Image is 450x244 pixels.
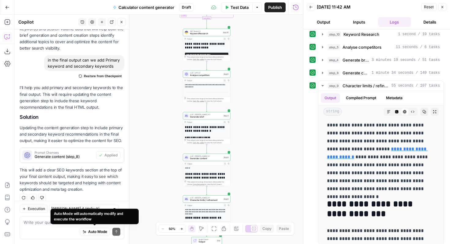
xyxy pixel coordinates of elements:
span: string [323,108,342,116]
span: 11 seconds / 6 tasks [396,44,440,50]
button: Output [321,93,340,103]
div: End [217,239,221,242]
span: Single Output [199,238,216,241]
span: Copy the output [193,100,204,102]
div: Step 5 [223,73,229,76]
button: Logs [378,17,411,27]
g: Edge from step_9 to end [206,228,207,237]
div: This output is too large & has been abbreviated for review. to view the full content. [187,181,229,186]
span: SEO Research [190,30,221,32]
span: Prompt Changes [35,151,94,154]
p: This will add a clear SEO keywords section at the top of your final content output, making it eas... [20,167,124,193]
button: Copy [260,225,274,233]
button: Details [413,17,446,27]
div: This output is too large & has been abbreviated for review. to view the full content. [187,97,229,102]
span: Generate content (step_8) [35,154,94,160]
span: 3 minutes 19 seconds / 51 tasks [372,57,440,63]
div: Output [187,163,222,165]
div: Output [187,204,222,207]
span: Analyse competitors [343,44,381,50]
span: 50% [169,226,175,231]
g: Edge from step_10 to step_5 [206,61,207,70]
span: Output [199,240,216,243]
span: Generate content [343,70,369,76]
button: 55 seconds / 107 tasks [318,81,444,91]
div: Step 9 [223,198,229,201]
button: Output [307,17,340,27]
span: Paste [279,226,289,231]
span: Analyse competitors [190,74,222,77]
p: The keyword research step will provide valuable related keywords and search volume data that will... [20,19,124,52]
div: This output is too large & has been abbreviated for review. to view the full content. [187,56,229,61]
g: Edge from step_4 to step_8 [206,145,207,153]
span: LLM · [PERSON_NAME] 4.5 [190,113,222,116]
span: Publish [268,4,282,10]
span: Calculator content generator [118,4,174,10]
span: Applied [104,152,118,158]
div: Output [187,79,222,82]
g: Edge from step_5 to step_4 [206,103,207,112]
div: Output [187,121,222,123]
p: Updating the content generation step to include primary and secondary keyword recommendations in ... [20,125,124,144]
div: Step 10 [223,31,229,34]
span: Keyword Research [343,31,379,37]
span: LLM · GPT-4.1 [190,72,222,74]
span: Generate brief [190,115,222,118]
input: Claude Sonnet 4 (default) [51,206,110,212]
span: 1 second / 10 tasks [398,32,440,37]
button: Test Data [221,2,252,12]
button: 1 second / 10 tasks [318,29,444,39]
button: Metadata [382,93,406,103]
span: Copy [262,226,272,231]
img: se7yyxfvbxn2c3qgqs66gfh04cl6 [185,31,188,34]
span: Copy the output [193,58,204,60]
span: 1 minute 34 seconds / 149 tasks [372,70,440,76]
button: 11 seconds / 6 tasks [318,42,444,52]
span: LLM · [PERSON_NAME] 4.1 [190,197,222,199]
h2: Solution [20,114,124,120]
span: Test Data [231,4,249,10]
div: Auto Mode will automatically modify and execute the workflow [54,211,135,222]
div: Output [187,38,222,40]
button: Auto Mode [80,228,110,236]
span: 55 seconds / 107 tasks [392,83,440,88]
button: Applied [96,151,120,159]
span: step_4 [328,57,340,63]
span: step_10 [328,31,341,37]
button: Paste [276,225,291,233]
button: Calculator content generator [109,2,178,12]
g: Edge from step_8 to step_9 [206,186,207,195]
span: Generate content [190,157,222,160]
button: Execution [20,205,48,213]
div: Complete [202,16,211,20]
div: in the final output can we add Primary keyword and secondary keywords [44,55,124,71]
button: Compiled Prompt [342,93,380,103]
div: Copilot [18,19,77,25]
button: 1 minute 34 seconds / 149 tasks [318,68,444,78]
span: Reset [424,4,434,10]
span: Restore from Checkpoint [84,73,122,78]
p: I'll help you add primary and secondary keywords to the final output. This will require updating ... [20,84,124,111]
button: Inputs [343,17,376,27]
span: Copy the output [193,183,204,185]
button: Publish [264,2,286,12]
span: Execution [28,206,45,212]
span: Draft [182,5,191,10]
div: 55 seconds / 107 tasks [318,91,444,244]
button: 3 minutes 19 seconds / 51 tasks [318,55,444,65]
div: This output is too large & has been abbreviated for review. to view the full content. [187,139,229,144]
button: Restore from Checkpoint [76,72,124,80]
span: Keyword Research [190,32,221,35]
g: Edge from step_3-iteration-end to step_10 [206,20,207,28]
span: step_9 [328,83,340,89]
div: Step 4 [223,114,229,117]
span: Auto Mode [88,229,107,235]
div: Complete [183,16,231,20]
span: Copy the output [193,142,204,144]
span: Generate brief [343,57,369,63]
span: Character limits / refinement [343,83,389,89]
div: Step 8 [223,156,229,159]
span: step_8 [328,70,340,76]
span: Character limits / refinement [190,199,222,202]
span: step_5 [328,44,340,50]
